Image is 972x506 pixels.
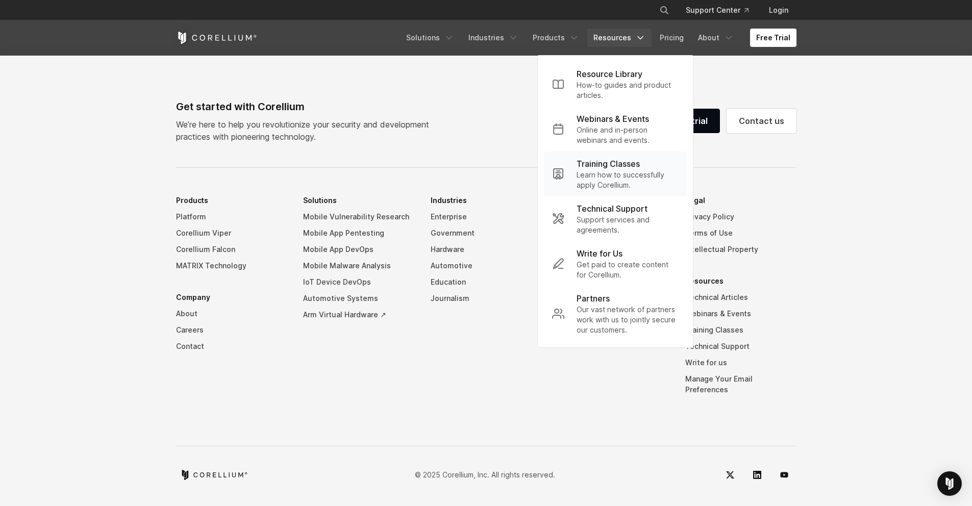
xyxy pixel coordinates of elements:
a: Manage Your Email Preferences [685,371,796,398]
a: Arm Virtual Hardware ↗ [303,307,414,323]
a: Journalism [431,290,542,307]
a: Support Center [678,1,757,19]
a: Twitter [718,463,742,487]
div: Get started with Corellium [176,99,437,114]
a: Contact us [727,109,796,133]
a: YouTube [772,463,796,487]
a: IoT Device DevOps [303,274,414,290]
a: Solutions [400,29,460,47]
div: Navigation Menu [400,29,796,47]
a: Training Classes [685,322,796,338]
a: Write for Us Get paid to create content for Corellium. [544,241,687,286]
a: Privacy Policy [685,209,796,225]
p: Partners [577,292,610,305]
a: Partners Our vast network of partners work with us to jointly secure our customers. [544,286,687,341]
a: Hardware [431,241,542,258]
a: Webinars & Events Online and in-person webinars and events. [544,107,687,151]
a: Intellectual Property [685,241,796,258]
a: Government [431,225,542,241]
p: Learn how to successfully apply Corellium. [577,170,679,190]
a: Automotive Systems [303,290,414,307]
a: About [176,306,287,322]
p: Our vast network of partners work with us to jointly secure our customers. [577,305,679,335]
a: Resources [587,29,652,47]
a: Corellium Falcon [176,241,287,258]
a: MATRIX Technology [176,258,287,274]
a: Corellium home [180,470,248,480]
div: Navigation Menu [176,192,796,413]
a: About [692,29,740,47]
a: Mobile App Pentesting [303,225,414,241]
a: LinkedIn [745,463,769,487]
a: Industries [462,29,525,47]
a: Login [761,1,796,19]
p: We’re here to help you revolutionize your security and development practices with pioneering tech... [176,118,437,143]
p: Get paid to create content for Corellium. [577,260,679,280]
a: Pricing [654,29,690,47]
p: Training Classes [577,158,640,170]
a: Automotive [431,258,542,274]
a: Technical Articles [685,289,796,306]
a: Corellium Home [176,32,257,44]
a: Free Trial [750,29,796,47]
a: Products [527,29,585,47]
a: Mobile App DevOps [303,241,414,258]
a: Technical Support [685,338,796,355]
a: Technical Support Support services and agreements. [544,196,687,241]
a: Careers [176,322,287,338]
a: Webinars & Events [685,306,796,322]
p: Online and in-person webinars and events. [577,125,679,145]
p: Support services and agreements. [577,215,679,235]
a: Mobile Malware Analysis [303,258,414,274]
p: Resource Library [577,68,642,80]
div: Open Intercom Messenger [937,471,962,496]
a: Enterprise [431,209,542,225]
a: Education [431,274,542,290]
a: Platform [176,209,287,225]
div: Navigation Menu [647,1,796,19]
a: Training Classes Learn how to successfully apply Corellium. [544,151,687,196]
p: How-to guides and product articles. [577,80,679,100]
p: Write for Us [577,247,622,260]
a: Resource Library How-to guides and product articles. [544,62,687,107]
a: Corellium Viper [176,225,287,241]
a: Write for us [685,355,796,371]
p: © 2025 Corellium, Inc. All rights reserved. [415,469,555,480]
p: Technical Support [577,203,647,215]
a: Mobile Vulnerability Research [303,209,414,225]
button: Search [655,1,674,19]
a: Terms of Use [685,225,796,241]
p: Webinars & Events [577,113,649,125]
a: Contact [176,338,287,355]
